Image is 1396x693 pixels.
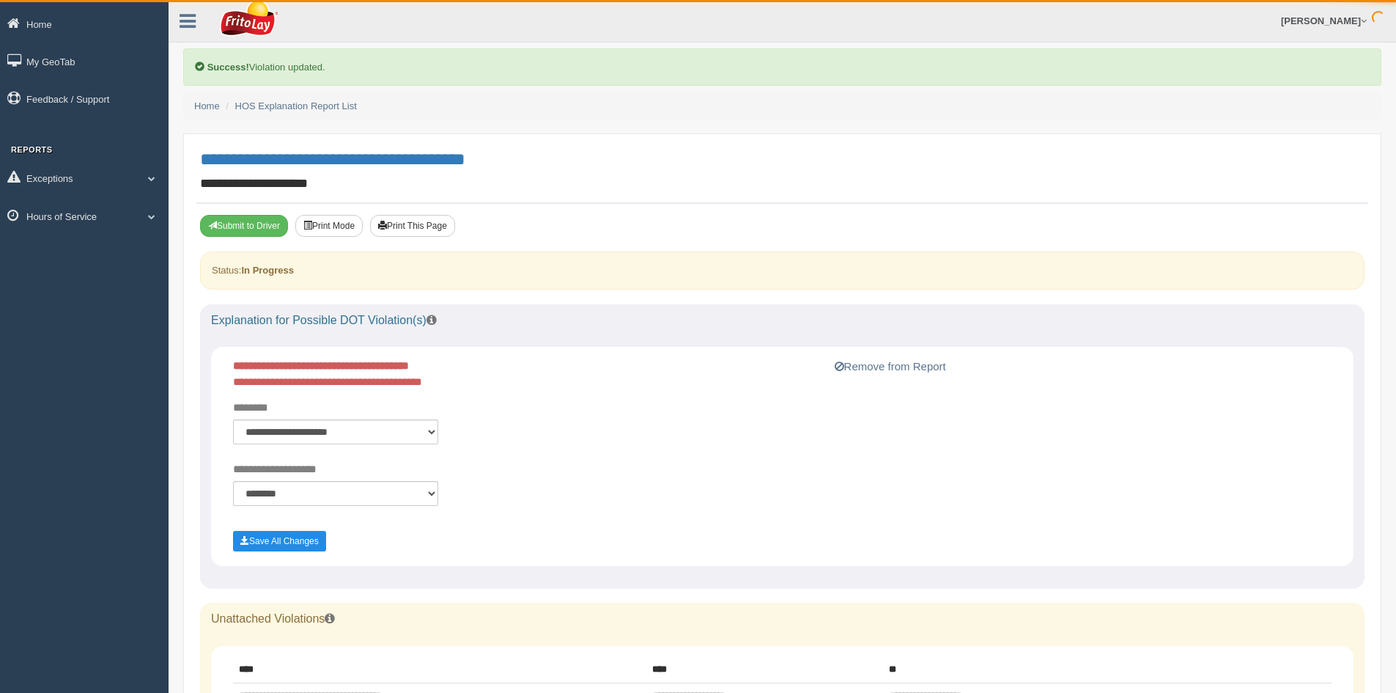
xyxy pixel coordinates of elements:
button: Submit To Driver [200,215,288,237]
button: Print This Page [370,215,455,237]
button: Save [233,531,326,551]
div: Explanation for Possible DOT Violation(s) [200,304,1364,337]
button: Remove from Report [830,358,950,375]
button: Print Mode [295,215,363,237]
strong: In Progress [241,265,294,276]
div: Unattached Violations [200,603,1364,635]
a: Home [194,100,220,111]
div: Status: [200,252,1364,289]
div: Violation updated. [183,48,1381,86]
a: HOS Explanation Report List [235,100,357,111]
b: Success! [207,62,249,73]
